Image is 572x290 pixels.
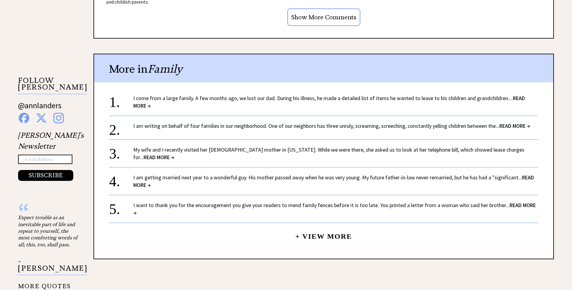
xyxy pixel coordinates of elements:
[109,146,133,157] div: 3.
[133,95,525,109] a: I come from a large family. A few months ago, we lost our dad. During his illness, he made a deta...
[133,95,525,109] span: READ MORE →
[109,122,133,133] div: 2.
[295,227,352,240] a: + View More
[94,54,553,82] div: More in
[287,8,360,26] input: Show More Comments
[133,122,530,129] a: I am writing on behalf of four families in our neighborhood. One of our neighbors has three unrul...
[133,202,536,216] span: READ MORE →
[18,258,87,275] p: - [PERSON_NAME]
[133,174,534,188] a: I am getting married next year to a wonderful guy. His mother passed away when he was very young....
[36,113,47,123] img: x%20blue.png
[109,201,133,213] div: 5.
[109,174,133,185] div: 4.
[18,278,71,290] a: MORE QUOTES
[148,62,182,76] span: Family
[53,113,64,123] img: instagram%20blue.png
[18,208,78,214] div: “
[499,122,530,129] span: READ MORE →
[18,77,87,94] p: FOLLOW [PERSON_NAME]
[133,174,534,188] span: READ MORE →
[18,155,72,164] input: Email Address
[18,100,62,116] a: @annlanders
[18,130,84,181] div: [PERSON_NAME]'s Newsletter
[18,214,78,248] div: Expect trouble as an inevitable part of life and repeat to yourself, the most comforting words of...
[133,146,524,161] a: My wife and I recently visited her [DEMOGRAPHIC_DATA] mother in [US_STATE]. While we were there, ...
[144,154,174,161] span: READ MORE →
[18,170,73,181] button: SUBSCRIBE
[109,94,133,106] div: 1.
[19,113,29,123] img: facebook%20blue.png
[133,202,536,216] a: I want to thank you for the encouragement you give your readers to mend family fences before it i...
